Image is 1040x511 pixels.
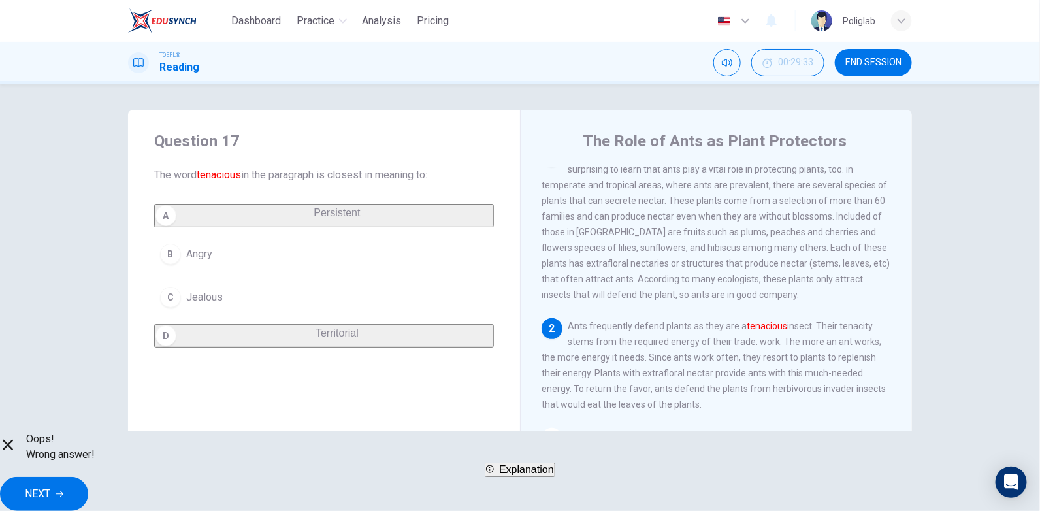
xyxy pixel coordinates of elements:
span: Persistent [314,207,360,218]
font: tenacious [197,169,241,181]
img: EduSynch logo [128,8,197,34]
button: Dashboard [227,9,287,33]
span: END SESSION [845,58,902,68]
div: Mute [713,49,741,76]
div: A [155,205,176,226]
font: tenacious [747,321,787,331]
button: Analysis [357,9,407,33]
div: 3 [542,428,562,449]
button: APersistent [154,204,494,227]
h4: Question 17 [154,131,494,152]
button: 00:29:33 [751,49,824,76]
span: Practice [297,13,335,29]
span: Oops! [26,431,95,447]
button: Practice [292,9,352,33]
div: Poliglab [843,13,875,29]
h1: Reading [159,59,199,75]
span: Ants frequently defend plants as they are a insect. Their tenacity stems from the required energy... [542,321,886,410]
span: Explanation [499,464,554,475]
span: NEXT [25,485,50,503]
div: 2 [542,318,562,339]
span: The word in the paragraph is closest in meaning to: [154,167,494,183]
span: TOEFL® [159,50,180,59]
span: 00:29:33 [778,58,813,68]
span: Analysis [363,13,402,29]
span: Territorial [316,327,359,338]
img: en [716,16,732,26]
img: Profile picture [811,10,832,31]
button: DTerritorial [154,324,494,348]
button: Pricing [412,9,455,33]
span: Wrong answer! [26,447,95,463]
span: Dashboard [232,13,282,29]
div: Open Intercom Messenger [996,467,1027,498]
h4: The Role of Ants as Plant Protectors [583,131,847,152]
button: Explanation [485,463,555,477]
span: Pricing [417,13,449,29]
button: END SESSION [835,49,912,76]
div: D [155,325,176,346]
div: Hide [751,49,824,76]
a: EduSynch logo [128,8,227,34]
